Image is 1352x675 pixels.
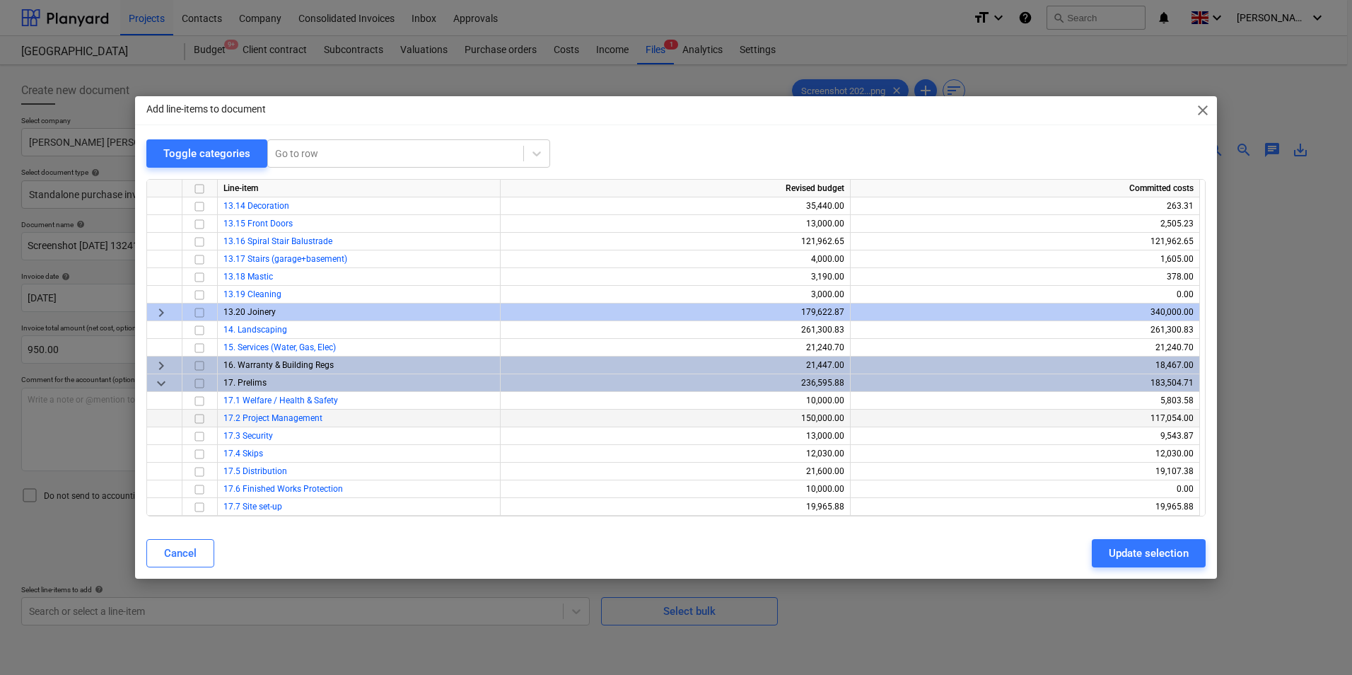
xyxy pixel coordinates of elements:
[856,215,1194,233] div: 2,505.23
[223,219,293,229] a: 13.15 Front Doors
[218,180,501,197] div: Line-item
[506,445,844,463] div: 12,030.00
[146,102,266,117] p: Add line-items to document
[223,466,287,476] a: 17.5 Distribution
[223,272,273,282] a: 13.18 Mastic
[506,197,844,215] div: 35,440.00
[164,544,197,562] div: Cancel
[856,392,1194,410] div: 5,803.58
[856,286,1194,304] div: 0.00
[223,413,322,423] a: 17.2 Project Management
[856,321,1194,339] div: 261,300.83
[223,396,338,405] a: 17.1 Welfare / Health & Safety
[506,339,844,357] div: 21,240.70
[223,236,332,246] a: 13.16 Spiral Stair Balustrade
[501,180,851,197] div: Revised budget
[223,342,336,352] a: 15. Services (Water, Gas, Elec)
[856,374,1194,392] div: 183,504.71
[506,268,844,286] div: 3,190.00
[856,480,1194,498] div: 0.00
[856,410,1194,427] div: 117,054.00
[223,502,282,512] a: 17.7 Site set-up
[223,201,289,211] a: 13.14 Decoration
[856,427,1194,445] div: 9,543.87
[506,357,844,374] div: 21,447.00
[153,304,170,321] span: keyboard_arrow_right
[506,250,844,268] div: 4,000.00
[1281,607,1352,675] iframe: Chat Widget
[223,449,263,458] a: 17.4 Skips
[146,139,267,168] button: Toggle categories
[856,445,1194,463] div: 12,030.00
[1092,539,1206,567] button: Update selection
[506,215,844,233] div: 13,000.00
[856,197,1194,215] div: 263.31
[1109,544,1189,562] div: Update selection
[223,325,287,335] a: 14. Landscaping
[153,357,170,374] span: keyboard_arrow_right
[856,357,1194,374] div: 18,467.00
[856,304,1194,321] div: 340,000.00
[856,463,1194,480] div: 19,107.38
[856,498,1194,516] div: 19,965.88
[223,431,273,441] a: 17.3 Security
[506,427,844,445] div: 13,000.00
[163,144,250,163] div: Toggle categories
[856,233,1194,250] div: 121,962.65
[506,304,844,321] div: 179,622.87
[223,360,334,370] span: 16. Warranty & Building Regs
[506,410,844,427] div: 150,000.00
[506,321,844,339] div: 261,300.83
[1194,102,1211,119] span: close
[506,498,844,516] div: 19,965.88
[506,480,844,498] div: 10,000.00
[223,307,276,317] span: 13.20 Joinery
[856,268,1194,286] div: 378.00
[506,463,844,480] div: 21,600.00
[506,286,844,304] div: 3,000.00
[506,392,844,410] div: 10,000.00
[856,339,1194,357] div: 21,240.70
[223,289,281,299] a: 13.19 Cleaning
[851,180,1200,197] div: Committed costs
[223,378,267,388] span: 17. Prelims
[146,539,214,567] button: Cancel
[223,254,347,264] a: 13.17 Stairs (garage+basement)
[153,375,170,392] span: keyboard_arrow_down
[223,484,343,494] a: 17.6 Finished Works Protection
[506,374,844,392] div: 236,595.88
[856,250,1194,268] div: 1,605.00
[506,233,844,250] div: 121,962.65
